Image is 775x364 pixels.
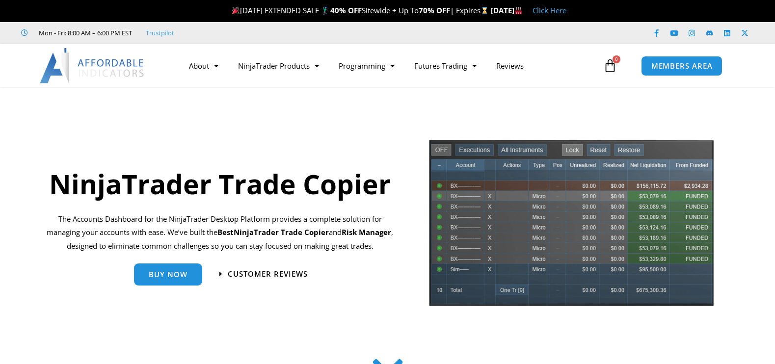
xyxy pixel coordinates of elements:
[217,227,234,237] b: Best
[486,54,534,77] a: Reviews
[428,139,715,314] img: tradecopier | Affordable Indicators – NinjaTrader
[146,27,174,39] a: Trustpilot
[330,5,362,15] strong: 40% OFF
[149,271,187,278] span: Buy Now
[533,5,566,15] a: Click Here
[134,263,202,286] a: Buy Now
[419,5,450,15] strong: 70% OFF
[342,227,391,237] strong: Risk Manager
[179,54,228,77] a: About
[613,55,620,63] span: 0
[230,5,491,15] span: [DATE] EXTENDED SALE 🏌️‍♂️ Sitewide + Up To | Expires
[40,48,145,83] img: LogoAI | Affordable Indicators – NinjaTrader
[36,27,132,39] span: Mon - Fri: 8:00 AM – 6:00 PM EST
[491,5,523,15] strong: [DATE]
[42,165,399,203] h1: NinjaTrader Trade Copier
[42,212,399,254] p: The Accounts Dashboard for the NinjaTrader Desktop Platform provides a complete solution for mana...
[234,227,329,237] strong: NinjaTrader Trade Copier
[641,56,723,76] a: MEMBERS AREA
[228,54,329,77] a: NinjaTrader Products
[232,7,240,14] img: 🎉
[179,54,601,77] nav: Menu
[588,52,632,80] a: 0
[329,54,404,77] a: Programming
[404,54,486,77] a: Futures Trading
[481,7,488,14] img: ⌛
[515,7,522,14] img: 🏭
[219,270,308,278] a: Customer Reviews
[228,270,308,278] span: Customer Reviews
[651,62,713,70] span: MEMBERS AREA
